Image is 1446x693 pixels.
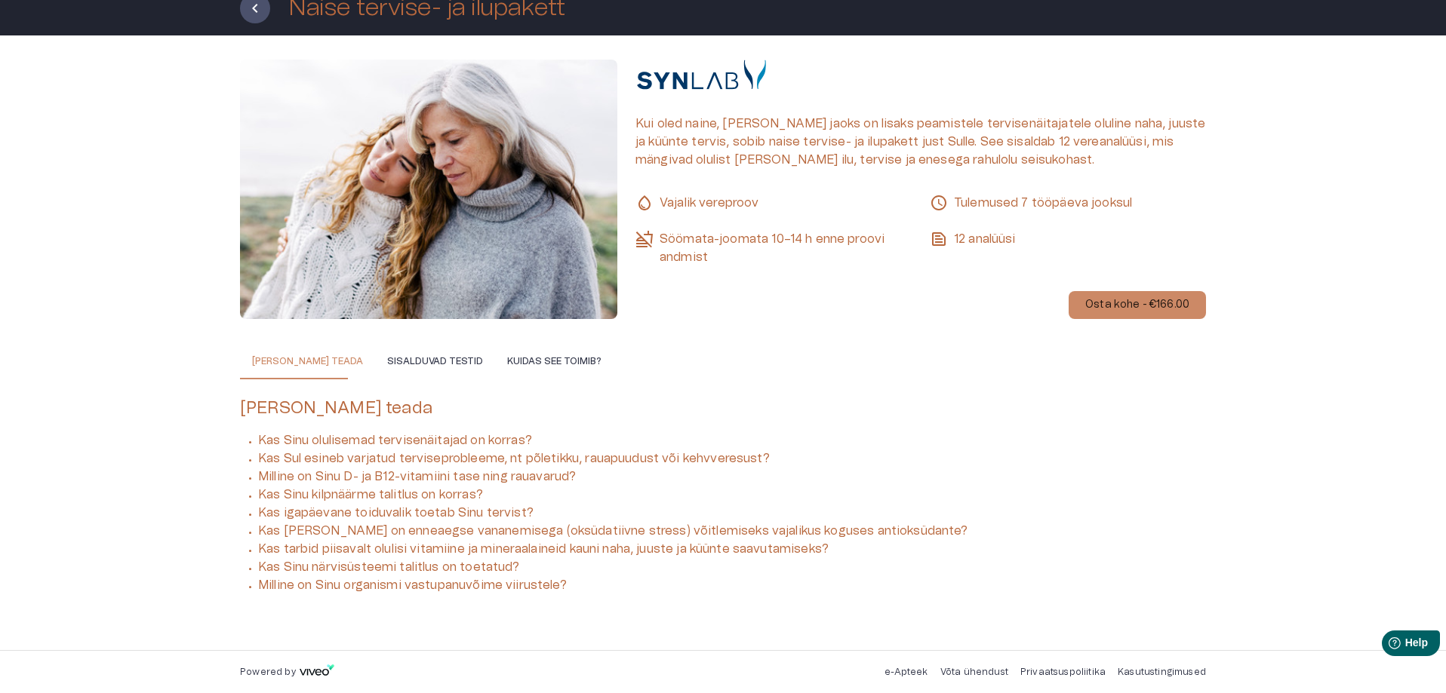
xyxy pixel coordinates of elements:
p: Kas Sul esineb varjatud terviseprobleeme, nt põletikku, rauapuudust või kehvveresust? [258,449,1206,468]
p: Vajalik vereproov [635,194,912,212]
p: Kas tarbid piisavalt olulisi vitamiine ja mineraalaineid kauni naha, juuste ja küünte saavutamiseks? [258,540,1206,558]
button: [PERSON_NAME] teada [240,343,375,379]
p: Võta ühendust [940,666,1008,679]
button: Osta kohe - €166.00 [1069,291,1206,319]
h5: [PERSON_NAME] teada [240,397,1206,419]
iframe: Help widget launcher [1328,624,1446,667]
p: Kas igapäevane toiduvalik toetab Sinu tervist? [258,504,1206,522]
a: Privaatsuspoliitika [1020,667,1106,676]
a: Kasutustingimused [1118,667,1206,676]
p: Osta kohe - €166.00 [1085,297,1189,313]
p: Powered by [240,666,296,679]
p: Söömata-joomata 10–14 h enne proovi andmist [635,230,912,266]
p: Kui oled naine, [PERSON_NAME] jaoks on lisaks peamistele tervisenäitajatele oluline naha, juuste ... [635,115,1206,169]
img: Synlab logo [635,60,768,90]
p: Kas Sinu närvisüsteemi talitlus on toetatud? [258,558,1206,576]
a: e-Apteek [885,667,928,676]
button: Kuidas see toimib? [495,343,614,379]
p: Kas [PERSON_NAME] on enneaegse vananemisega (oksüdatiivne stress) võitlemiseks vajalikus koguses ... [258,522,1206,540]
img: Lab test product [240,60,617,319]
p: Milline on Sinu D- ja B12-vitamiini tase ning rauavarud? [258,468,1206,486]
p: Kas Sinu olulisemad tervisenäitajad on korras? [258,431,1206,449]
p: Milline on Sinu organismi vastupanuvõime viirustele? [258,576,1206,594]
p: Kas Sinu kilpnäärme talitlus on korras? [258,486,1206,504]
button: Sisalduvad testid [375,343,495,379]
p: 12 analüüsi [930,230,1206,248]
p: Tulemused 7 tööpäeva jooksul [930,194,1206,212]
